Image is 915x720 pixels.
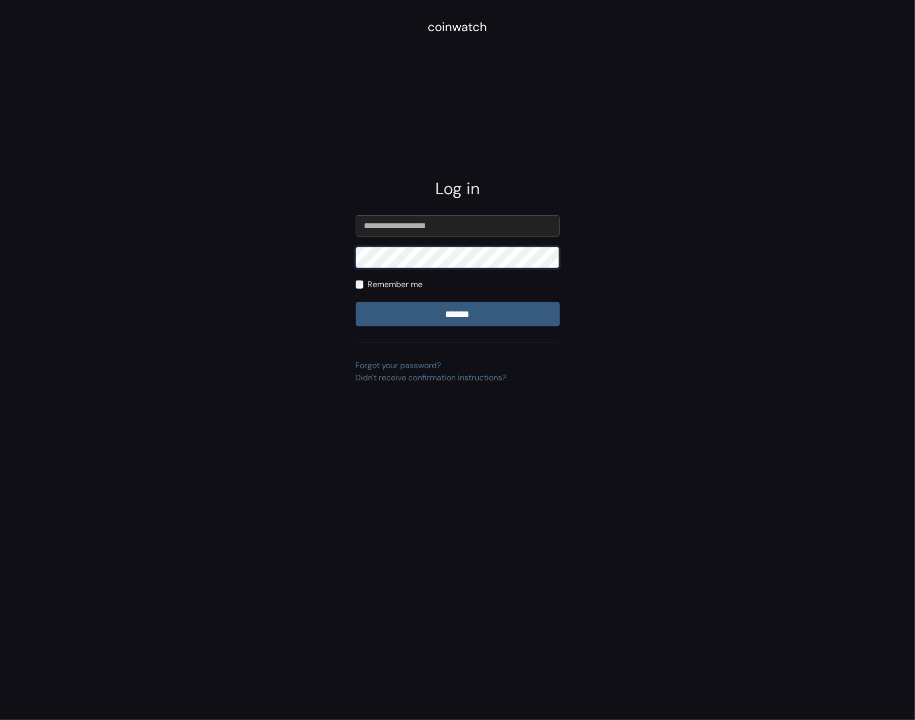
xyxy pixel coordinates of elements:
[356,360,441,371] a: Forgot your password?
[428,18,487,36] div: coinwatch
[368,278,423,291] label: Remember me
[356,179,560,198] h2: Log in
[428,23,487,34] a: coinwatch
[356,372,507,383] a: Didn't receive confirmation instructions?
